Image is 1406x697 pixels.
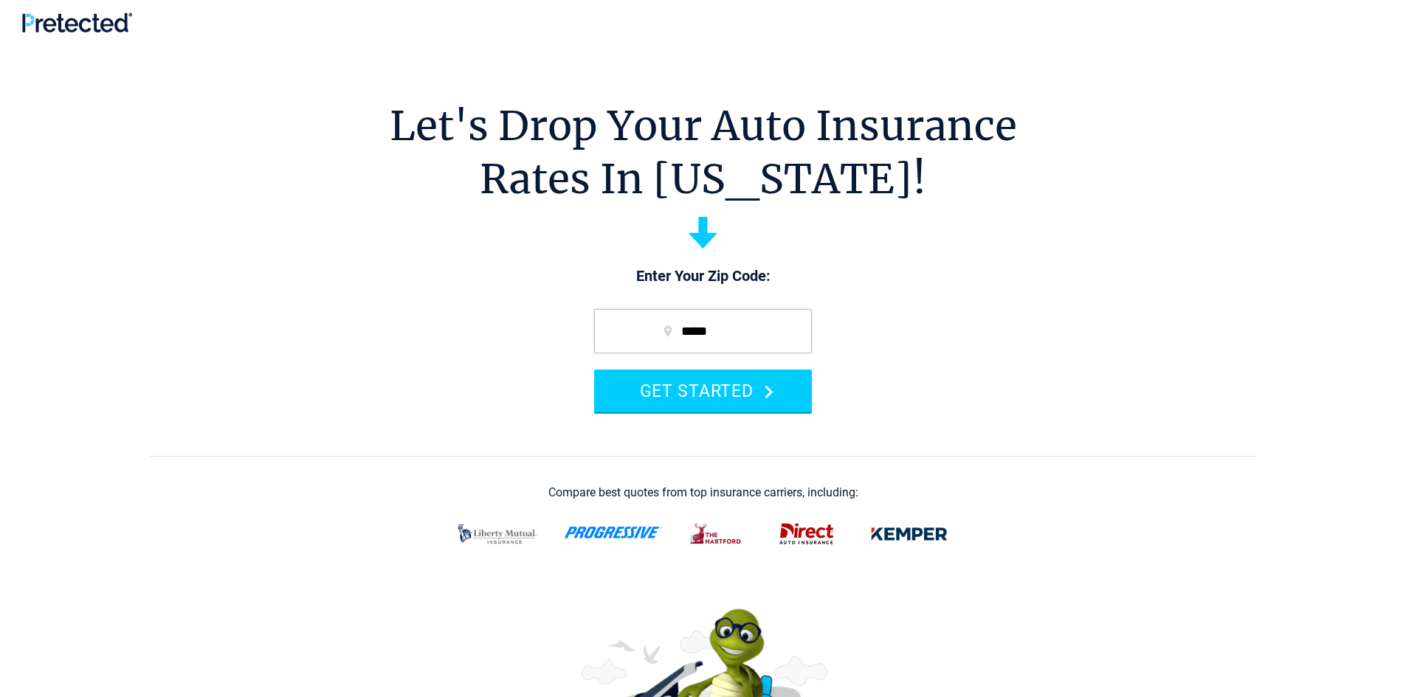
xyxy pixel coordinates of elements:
[680,515,753,553] img: thehartford
[594,309,812,353] input: zip code
[594,370,812,412] button: GET STARTED
[22,13,132,32] img: Pretected Logo
[579,266,827,287] p: Enter Your Zip Code:
[564,527,663,538] img: progressive
[390,100,1017,206] h1: Let's Drop Your Auto Insurance Rates In [US_STATE]!
[771,515,843,553] img: direct
[861,515,958,553] img: kemper
[548,486,858,499] div: Compare best quotes from top insurance carriers, including:
[449,515,546,553] img: liberty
